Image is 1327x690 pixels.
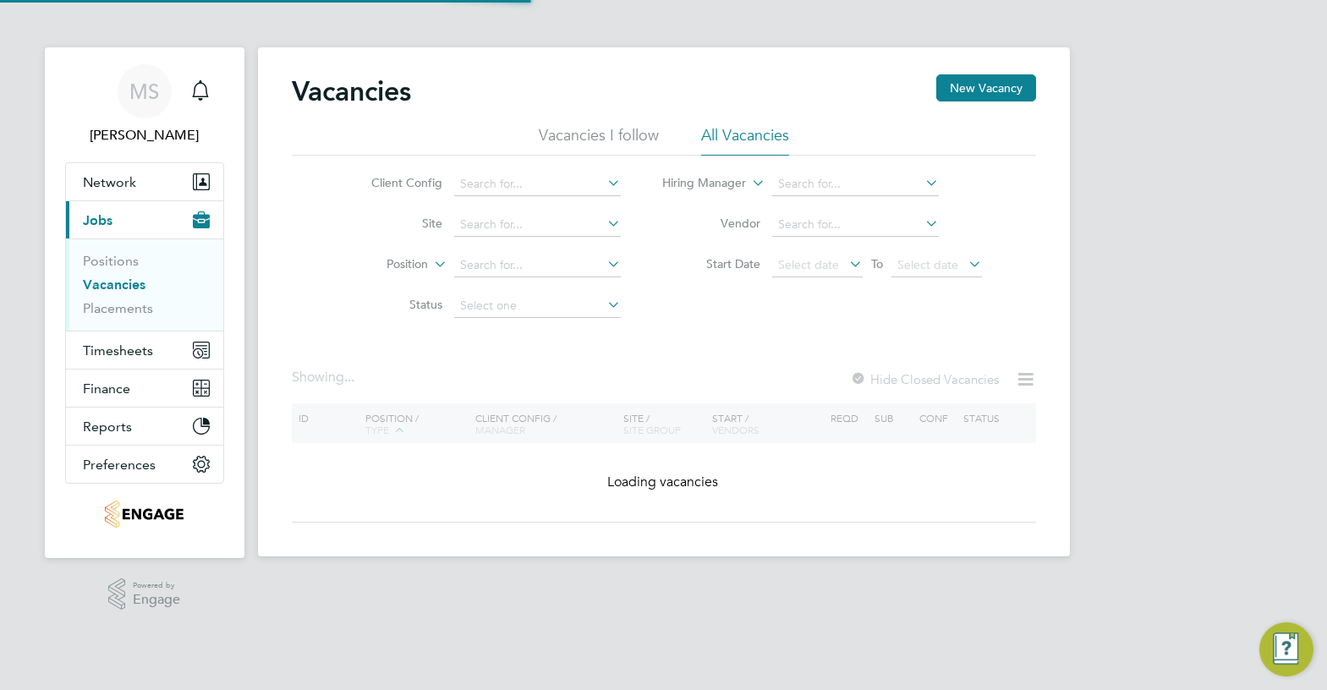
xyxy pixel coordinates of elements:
[778,257,839,272] span: Select date
[133,578,180,593] span: Powered by
[66,238,223,331] div: Jobs
[936,74,1036,101] button: New Vacancy
[45,47,244,558] nav: Main navigation
[83,342,153,359] span: Timesheets
[663,216,760,231] label: Vendor
[701,125,789,156] li: All Vacancies
[83,212,112,228] span: Jobs
[66,446,223,483] button: Preferences
[454,172,621,196] input: Search for...
[129,80,159,102] span: MS
[105,501,184,528] img: jambo-logo-retina.png
[83,174,136,190] span: Network
[65,501,224,528] a: Go to home page
[66,370,223,407] button: Finance
[83,419,132,435] span: Reports
[331,256,428,273] label: Position
[83,381,130,397] span: Finance
[66,408,223,445] button: Reports
[83,277,145,293] a: Vacancies
[1259,622,1313,676] button: Engage Resource Center
[83,253,139,269] a: Positions
[66,163,223,200] button: Network
[66,331,223,369] button: Timesheets
[344,369,354,386] span: ...
[850,371,999,387] label: Hide Closed Vacancies
[345,175,442,190] label: Client Config
[292,74,411,108] h2: Vacancies
[65,125,224,145] span: Monty Symons
[772,213,939,237] input: Search for...
[83,457,156,473] span: Preferences
[897,257,958,272] span: Select date
[345,297,442,312] label: Status
[65,64,224,145] a: MS[PERSON_NAME]
[539,125,659,156] li: Vacancies I follow
[83,300,153,316] a: Placements
[345,216,442,231] label: Site
[133,593,180,607] span: Engage
[649,175,746,192] label: Hiring Manager
[66,201,223,238] button: Jobs
[454,294,621,318] input: Select one
[663,256,760,271] label: Start Date
[772,172,939,196] input: Search for...
[454,213,621,237] input: Search for...
[292,369,358,386] div: Showing
[866,253,888,275] span: To
[108,578,180,611] a: Powered byEngage
[454,254,621,277] input: Search for...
